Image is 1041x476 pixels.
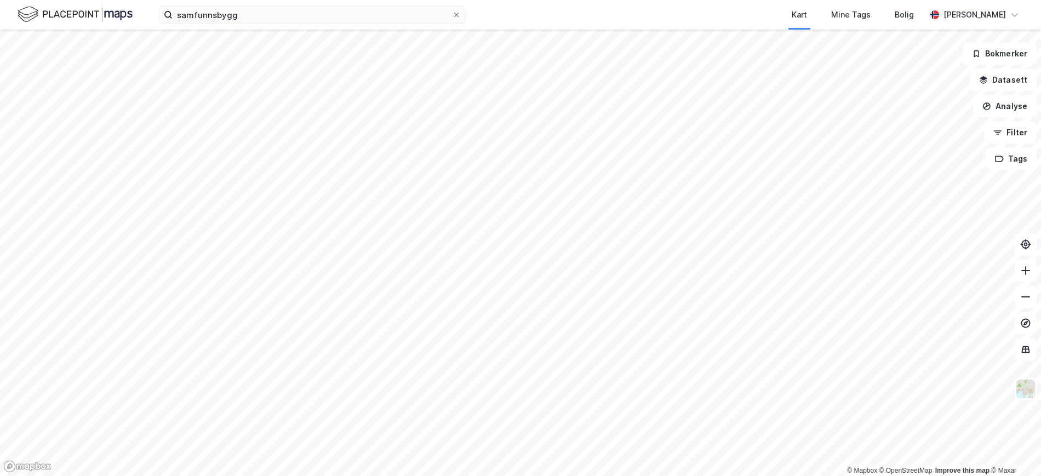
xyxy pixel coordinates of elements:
div: Kart [792,8,807,21]
div: Kontrollprogram for chat [986,423,1041,476]
a: OpenStreetMap [879,467,933,474]
img: Z [1015,378,1036,399]
button: Analyse [973,95,1037,117]
div: [PERSON_NAME] [943,8,1006,21]
button: Tags [986,148,1037,170]
button: Filter [984,122,1037,144]
a: Mapbox [847,467,877,474]
button: Datasett [970,69,1037,91]
div: Mine Tags [831,8,871,21]
button: Bokmerker [963,43,1037,65]
a: Improve this map [935,467,989,474]
div: Bolig [895,8,914,21]
input: Søk på adresse, matrikkel, gårdeiere, leietakere eller personer [173,7,452,23]
a: Mapbox homepage [3,460,52,473]
iframe: Chat Widget [986,423,1041,476]
img: logo.f888ab2527a4732fd821a326f86c7f29.svg [18,5,133,24]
